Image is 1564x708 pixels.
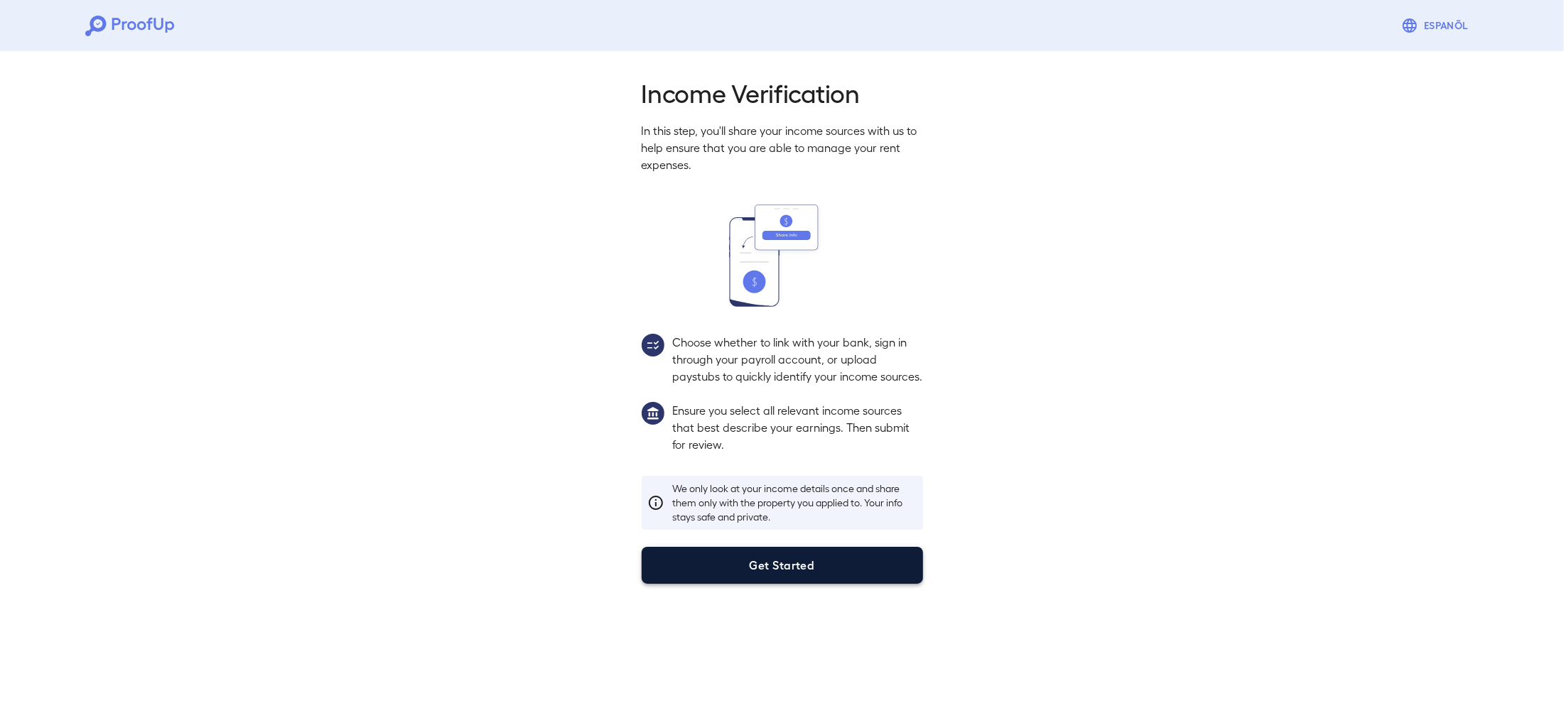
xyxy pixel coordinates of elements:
[729,205,836,307] img: transfer_money.svg
[642,122,923,173] p: In this step, you'll share your income sources with us to help ensure that you are able to manage...
[673,334,923,385] p: Choose whether to link with your bank, sign in through your payroll account, or upload paystubs t...
[673,481,917,524] p: We only look at your income details once and share them only with the property you applied to. Yo...
[1396,11,1479,40] button: Espanõl
[642,334,664,356] img: group2.svg
[673,402,923,453] p: Ensure you select all relevant income sources that best describe your earnings. Then submit for r...
[642,77,923,108] h2: Income Verification
[642,402,664,425] img: group1.svg
[642,547,923,584] button: Get Started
